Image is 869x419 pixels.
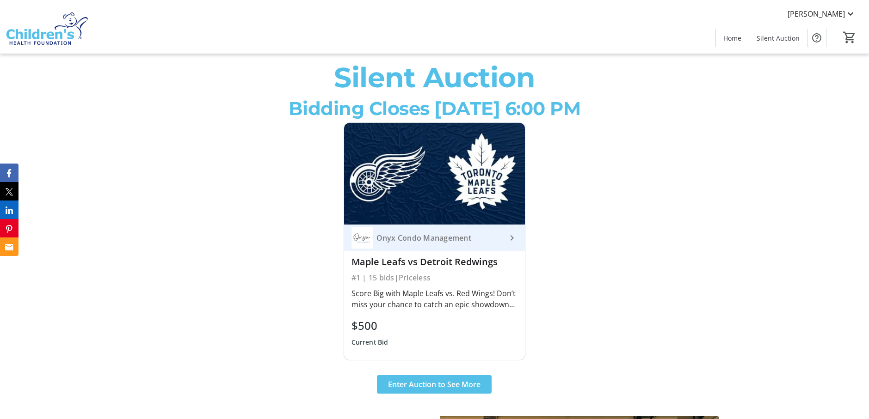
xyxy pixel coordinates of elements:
div: Current Bid [351,334,388,351]
div: Onyx Condo Management [373,233,507,243]
a: Silent Auction [749,30,807,47]
div: Maple Leafs vs Detroit Redwings [351,256,518,267]
button: Enter Auction to See More [377,375,492,394]
span: Home [723,33,741,43]
img: Maple Leafs vs Detroit Redwings [344,123,525,225]
button: Help [807,29,826,47]
a: Onyx Condo ManagementOnyx Condo Management [344,225,525,251]
a: Home [716,30,749,47]
mat-icon: keyboard_arrow_right [506,232,518,243]
img: Children's Health Foundation's Logo [6,4,88,50]
div: Score Big with Maple Leafs vs. Red Wings! Don’t miss your chance to catch an epic showdown Toront... [351,288,518,310]
span: Silent Auction [334,61,535,94]
div: #1 | 15 bids | Priceless [351,271,518,284]
span: Silent Auction [757,33,800,43]
button: Cart [841,29,858,46]
button: [PERSON_NAME] [780,6,863,21]
span: Enter Auction to See More [388,379,481,390]
p: Bidding Closes [DATE] 6:00 PM [289,95,581,122]
span: [PERSON_NAME] [788,8,845,19]
img: Onyx Condo Management [351,227,373,249]
div: $500 [351,317,388,334]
